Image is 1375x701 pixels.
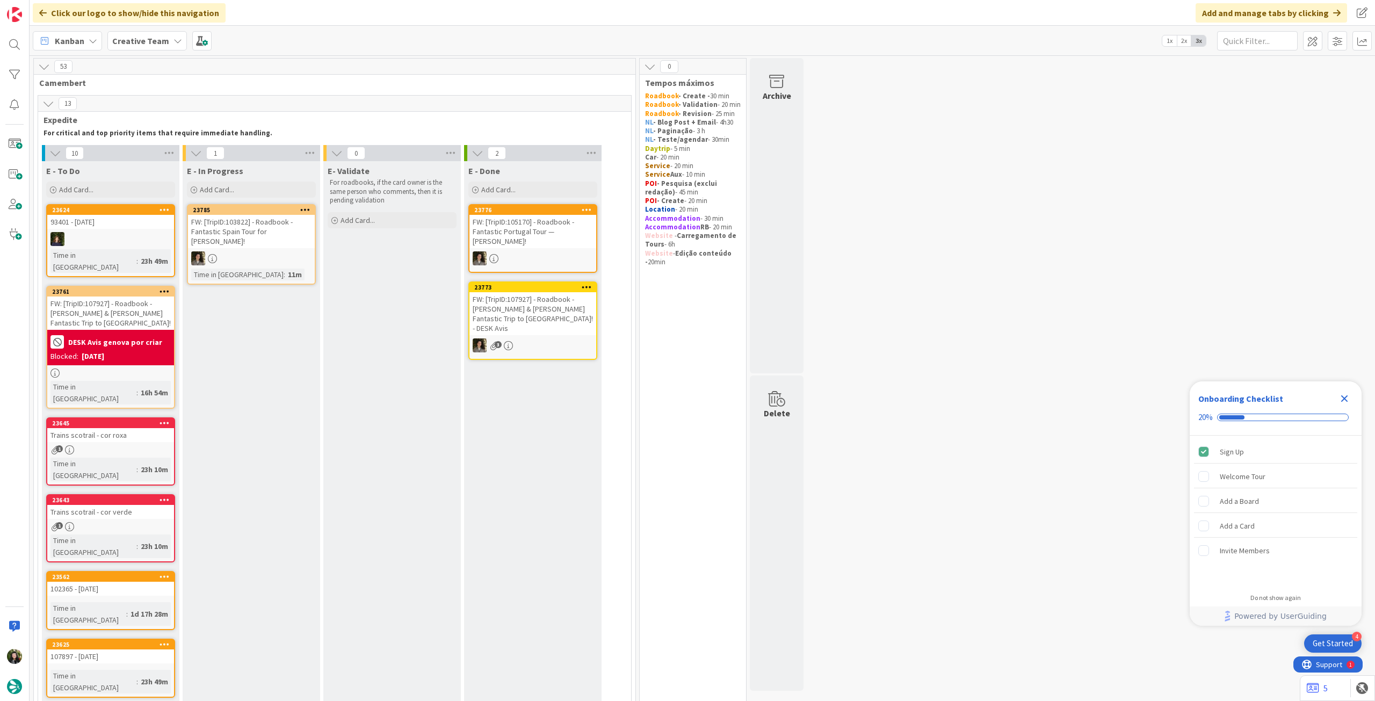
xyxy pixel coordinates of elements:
span: Expedite [44,114,618,125]
div: Get Started [1313,638,1353,649]
div: 23761FW: [TripID:107927] - Roadbook - [PERSON_NAME] & [PERSON_NAME] Fantastic Trip to [GEOGRAPHIC... [47,287,174,330]
span: : [136,255,138,267]
div: 23643Trains scotrail - cor verde [47,495,174,519]
strong: NL [645,126,653,135]
div: 4 [1352,632,1362,641]
strong: Website [645,249,673,258]
strong: Car [645,153,656,162]
p: - - 6h [645,232,741,249]
a: 2362493401 - [DATE]MCTime in [GEOGRAPHIC_DATA]:23h 49m [46,204,175,277]
div: Time in [GEOGRAPHIC_DATA] [191,269,284,280]
div: MS [469,251,596,265]
a: 23773FW: [TripID:107927] - Roadbook - [PERSON_NAME] & [PERSON_NAME] Fantastic Trip to [GEOGRAPHIC... [468,281,597,360]
div: 107897 - [DATE] [47,649,174,663]
div: 23773 [474,284,596,291]
img: avatar [7,679,22,694]
p: - 20 min [645,162,741,170]
div: 1 [56,4,59,13]
a: 23625107897 - [DATE]Time in [GEOGRAPHIC_DATA]:23h 49m [46,639,175,698]
div: 1d 17h 28m [128,608,171,620]
img: MC [50,232,64,246]
div: Time in [GEOGRAPHIC_DATA] [50,602,126,626]
span: Powered by UserGuiding [1234,610,1327,623]
strong: Roadbook [645,91,678,100]
div: Add and manage tabs by clicking [1196,3,1347,23]
b: DESK Avis genova por criar [68,338,162,346]
span: E - In Progress [187,165,243,176]
p: - 25 min [645,110,741,118]
img: Visit kanbanzone.com [7,7,22,22]
div: 23645 [52,420,174,427]
div: 23625 [52,641,174,648]
span: 1 [206,147,225,160]
div: 23643 [52,496,174,504]
div: 102365 - [DATE] [47,582,174,596]
p: - 20 min [645,100,741,109]
p: - 20 min [645,197,741,205]
span: 0 [660,60,678,73]
div: Add a Card [1220,519,1255,532]
div: 23562 [52,573,174,581]
div: 11m [285,269,305,280]
div: 23761 [52,288,174,295]
div: Do not show again [1250,594,1301,602]
span: : [136,540,138,552]
strong: Accommodation [645,214,700,223]
div: 23773FW: [TripID:107927] - Roadbook - [PERSON_NAME] & [PERSON_NAME] Fantastic Trip to [GEOGRAPHIC... [469,283,596,335]
img: MS [191,251,205,265]
strong: - Paginação [653,126,693,135]
div: MS [469,338,596,352]
a: 23761FW: [TripID:107927] - Roadbook - [PERSON_NAME] & [PERSON_NAME] Fantastic Trip to [GEOGRAPHIC... [46,286,175,409]
a: Powered by UserGuiding [1195,606,1356,626]
span: Add Card... [341,215,375,225]
strong: NL [645,118,653,127]
div: Welcome Tour is incomplete. [1194,465,1357,488]
div: 23625107897 - [DATE] [47,640,174,663]
div: Time in [GEOGRAPHIC_DATA] [50,381,136,404]
span: E - Done [468,165,500,176]
div: Time in [GEOGRAPHIC_DATA] [50,458,136,481]
div: 23785 [193,206,315,214]
div: Trains scotrail - cor verde [47,505,174,519]
div: 23562 [47,572,174,582]
strong: - Teste/agendar [653,135,708,144]
img: MS [473,338,487,352]
strong: - Create - [678,91,710,100]
span: 2 [488,147,506,160]
span: 0 [347,147,365,160]
strong: POI [645,196,657,205]
strong: Aux [670,170,682,179]
span: 13 [59,97,77,110]
div: FW: [TripID:105170] - Roadbook - Fantastic Portugal Tour — [PERSON_NAME]! [469,215,596,248]
a: 23776FW: [TripID:105170] - Roadbook - Fantastic Portugal Tour — [PERSON_NAME]!MS [468,204,597,273]
span: 53 [54,60,73,73]
p: - 20 min [645,223,741,232]
p: For roadbooks, if the card owner is the same person who comments, then it is pending validation [330,178,454,205]
div: Checklist items [1190,436,1362,587]
a: 23562102365 - [DATE]Time in [GEOGRAPHIC_DATA]:1d 17h 28m [46,571,175,630]
div: FW: [TripID:103822] - Roadbook - Fantastic Spain Tour for [PERSON_NAME]! [188,215,315,248]
img: BC [7,649,22,664]
div: 23761 [47,287,174,297]
span: Support [23,2,49,15]
div: Open Get Started checklist, remaining modules: 4 [1304,634,1362,653]
div: Trains scotrail - cor roxa [47,428,174,442]
strong: Roadbook [645,100,678,109]
strong: Carregamento de Tours [645,231,738,249]
strong: - Revision [678,109,712,118]
div: Time in [GEOGRAPHIC_DATA] [50,249,136,273]
a: 23645Trains scotrail - cor roxaTime in [GEOGRAPHIC_DATA]:23h 10m [46,417,175,486]
div: Sign Up is complete. [1194,440,1357,464]
div: 23562102365 - [DATE] [47,572,174,596]
span: : [136,676,138,688]
input: Quick Filter... [1217,31,1298,50]
div: Checklist Container [1190,381,1362,626]
strong: For critical and top priority items that require immediate handling. [44,128,272,138]
div: Sign Up [1220,445,1244,458]
p: - 20 min [645,205,741,214]
div: Invite Members [1220,544,1270,557]
div: Time in [GEOGRAPHIC_DATA] [50,534,136,558]
img: MS [473,251,487,265]
span: 3 [495,341,502,348]
span: 1x [1162,35,1177,46]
